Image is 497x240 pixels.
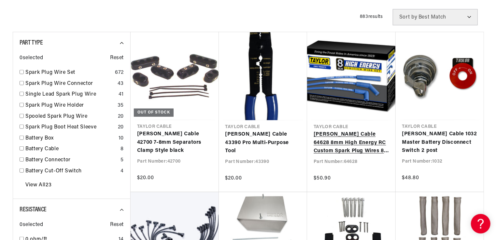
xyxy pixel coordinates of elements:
[137,130,212,155] a: [PERSON_NAME] Cable 42700 7-8mm Separators Clamp Style black
[20,221,43,229] span: 0 selected
[121,167,124,176] div: 4
[110,221,124,229] span: Reset
[25,69,112,77] a: Spark Plug Wire Set
[110,54,124,62] span: Reset
[25,156,118,165] a: Battery Connector
[25,145,118,153] a: Battery Cable
[225,130,301,155] a: [PERSON_NAME] Cable 43390 Pro Multi-Purpose Tool
[118,113,124,121] div: 20
[20,207,47,213] span: Resistance
[25,101,115,110] a: Spark Plug Wire Holder
[360,14,383,19] span: 883 results
[25,181,51,190] a: View All 23
[121,156,124,165] div: 5
[314,130,389,155] a: [PERSON_NAME] Cable 64628 8mm High Energy RC Custom Spark Plug Wires 8 cyl blue
[399,15,417,20] span: Sort by
[115,69,124,77] div: 672
[402,130,477,155] a: [PERSON_NAME] Cable 1032 Master Battery Disconnect Switch 2 post
[20,40,43,46] span: Part Type
[118,80,124,88] div: 43
[25,113,115,121] a: Spooled Spark Plug Wire
[119,134,124,143] div: 10
[25,123,115,132] a: Spark Plug Boot Heat Sleeve
[20,54,43,62] span: 0 selected
[25,80,115,88] a: Spark Plug Wire Connector
[119,90,124,99] div: 41
[121,145,124,153] div: 8
[25,167,118,176] a: Battery Cut-Off Switch
[25,134,116,143] a: Battery Box
[118,101,124,110] div: 35
[25,90,116,99] a: Single Lead Spark Plug Wire
[118,123,124,132] div: 20
[393,9,478,25] select: Sort by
